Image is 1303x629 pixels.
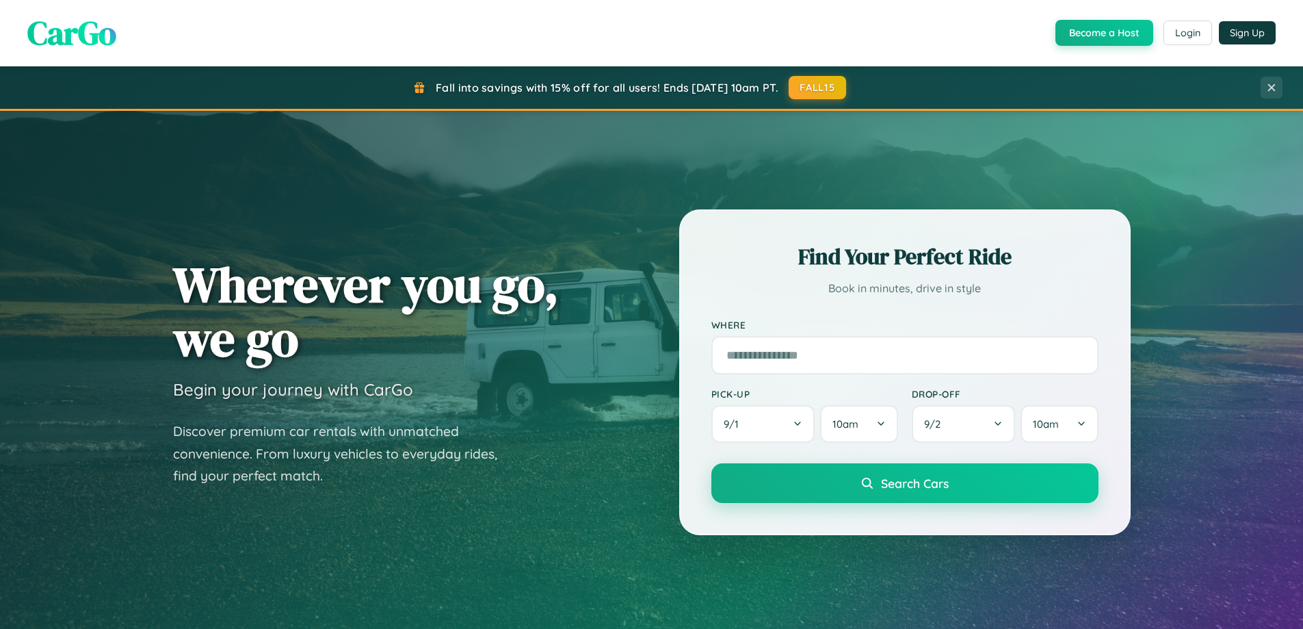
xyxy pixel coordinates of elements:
[881,476,949,491] span: Search Cars
[436,81,778,94] span: Fall into savings with 15% off for all users! Ends [DATE] 10am PT.
[724,418,746,431] span: 9 / 1
[1055,20,1153,46] button: Become a Host
[173,420,515,487] p: Discover premium car rentals with unmatched convenience. From luxury vehicles to everyday rides, ...
[711,405,815,443] button: 9/1
[711,463,1098,503] button: Search Cars
[173,257,559,365] h1: Wherever you go, we go
[832,418,858,431] span: 10am
[711,242,1098,272] h2: Find Your Perfect Ride
[912,405,1016,443] button: 9/2
[711,279,1098,298] p: Book in minutes, drive in style
[1033,418,1059,431] span: 10am
[173,379,413,400] h3: Begin your journey with CarGo
[924,418,947,431] span: 9 / 2
[27,10,116,55] span: CarGo
[711,319,1098,331] label: Where
[789,76,846,99] button: FALL15
[912,388,1098,400] label: Drop-off
[1021,405,1098,443] button: 10am
[1163,21,1212,45] button: Login
[711,388,898,400] label: Pick-up
[1219,21,1276,44] button: Sign Up
[820,405,897,443] button: 10am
